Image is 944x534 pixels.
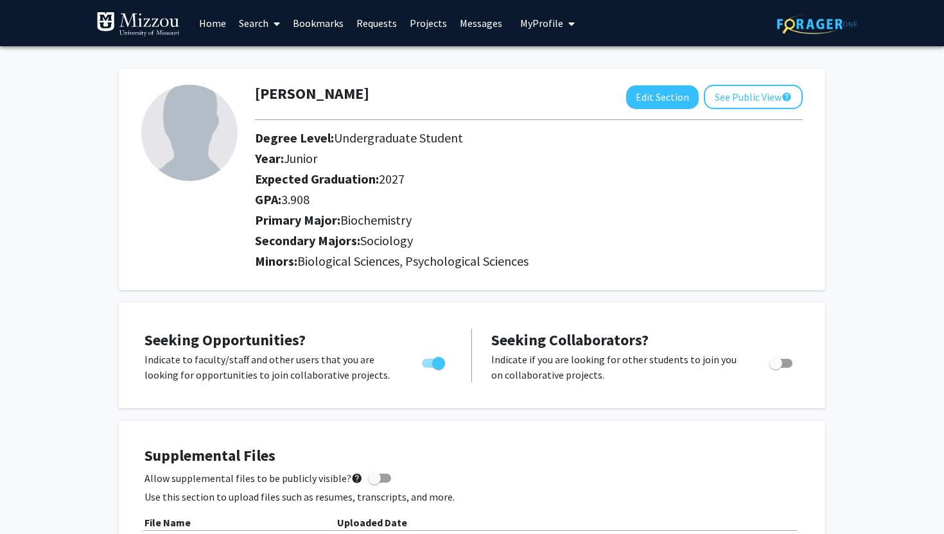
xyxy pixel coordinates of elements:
[350,1,403,46] a: Requests
[360,232,413,248] span: Sociology
[144,489,800,504] p: Use this section to upload files such as resumes, transcripts, and more.
[453,1,509,46] a: Messages
[96,12,180,37] img: University of Missouri Logo
[144,330,306,350] span: Seeking Opportunities?
[255,233,803,248] h2: Secondary Majors:
[520,17,563,30] span: My Profile
[764,352,800,371] div: Toggle
[255,130,787,146] h2: Degree Level:
[281,191,310,207] span: 3.908
[144,516,191,529] b: File Name
[297,253,529,269] span: Biological Sciences, Psychological Sciences
[255,151,787,166] h2: Year:
[626,85,699,109] button: Edit Section
[255,85,369,103] h1: [PERSON_NAME]
[491,330,649,350] span: Seeking Collaborators?
[704,85,803,109] button: See Public View
[286,1,350,46] a: Bookmarks
[141,85,238,181] img: Profile Picture
[255,171,787,187] h2: Expected Graduation:
[403,1,453,46] a: Projects
[193,1,232,46] a: Home
[337,516,407,529] b: Uploaded Date
[255,254,803,269] h2: Minors:
[351,470,363,486] mat-icon: help
[284,150,317,166] span: Junior
[491,352,745,383] p: Indicate if you are looking for other students to join you on collaborative projects.
[777,14,857,34] img: ForagerOne Logo
[144,352,398,383] p: Indicate to faculty/staff and other users that you are looking for opportunities to join collabor...
[782,89,792,105] mat-icon: help
[144,447,800,465] h4: Supplemental Files
[10,476,55,524] iframe: Chat
[144,470,363,486] span: Allow supplemental files to be publicly visible?
[340,212,412,228] span: Biochemistry
[334,130,463,146] span: Undergraduate Student
[417,352,452,371] div: Toggle
[255,212,803,228] h2: Primary Major:
[255,192,787,207] h2: GPA:
[379,171,405,187] span: 2027
[232,1,286,46] a: Search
